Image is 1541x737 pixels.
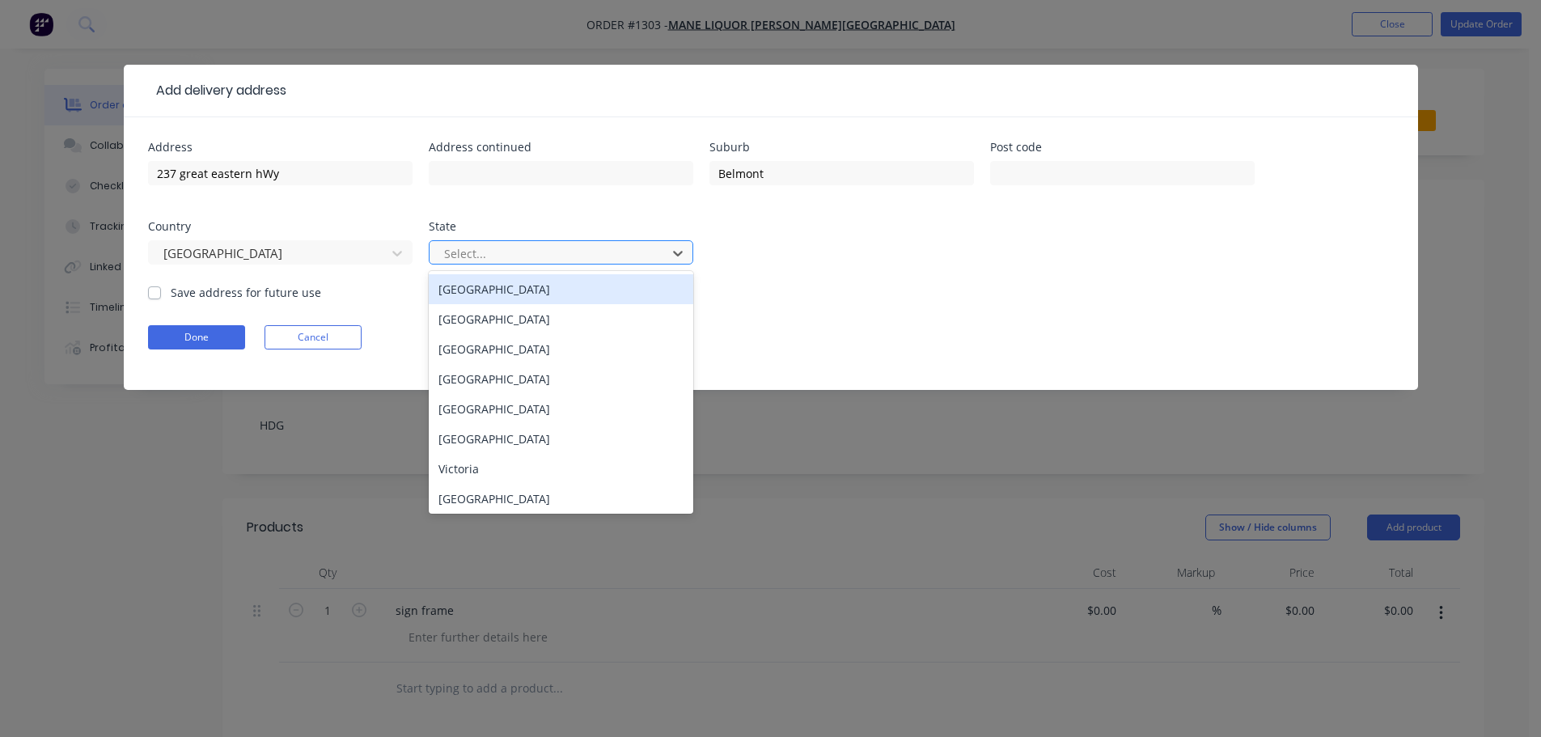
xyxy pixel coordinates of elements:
div: [GEOGRAPHIC_DATA] [429,394,693,424]
div: [GEOGRAPHIC_DATA] [429,274,693,304]
div: [GEOGRAPHIC_DATA] [429,304,693,334]
div: [GEOGRAPHIC_DATA] [429,334,693,364]
div: [GEOGRAPHIC_DATA] [429,484,693,514]
button: Cancel [265,325,362,349]
div: State [429,221,693,232]
label: Save address for future use [171,284,321,301]
div: [GEOGRAPHIC_DATA] [429,364,693,394]
div: Suburb [709,142,974,153]
div: Address continued [429,142,693,153]
div: Country [148,221,413,232]
div: Address [148,142,413,153]
div: Add delivery address [148,81,286,100]
div: [GEOGRAPHIC_DATA] [429,424,693,454]
button: Done [148,325,245,349]
div: Victoria [429,454,693,484]
div: Post code [990,142,1255,153]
